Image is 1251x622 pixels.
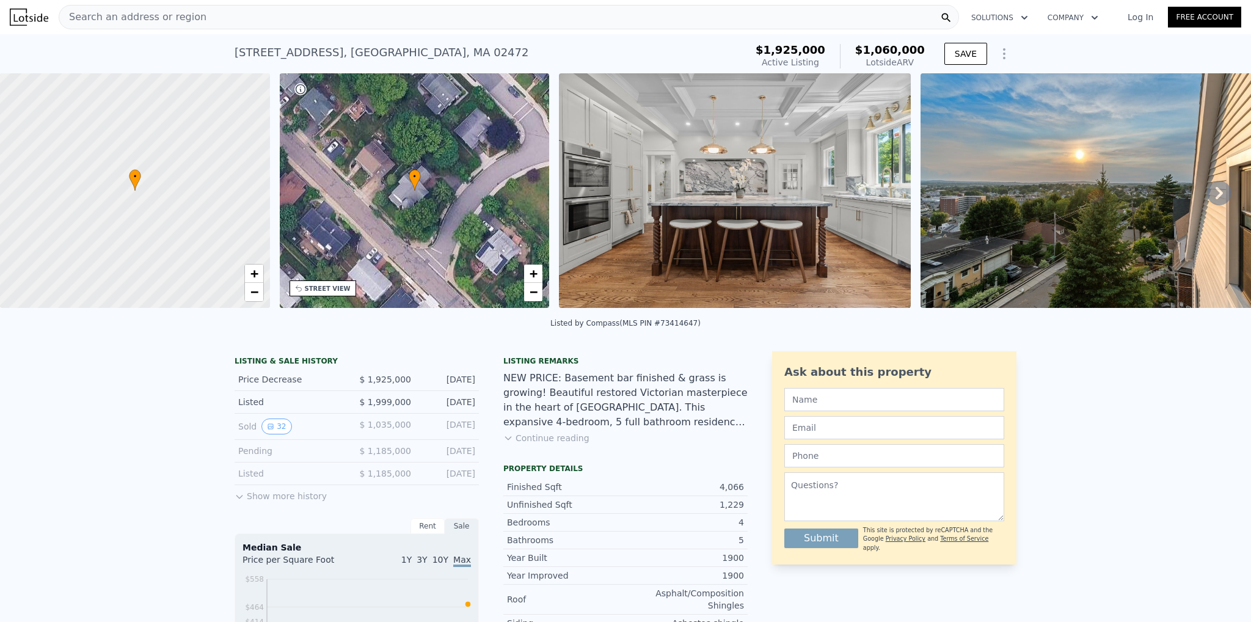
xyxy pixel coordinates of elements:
div: Year Built [507,552,625,564]
div: Finished Sqft [507,481,625,493]
div: Price Decrease [238,373,347,386]
div: Pending [238,445,347,457]
div: Listed [238,467,347,480]
span: Active Listing [762,57,819,67]
span: Search an address or region [59,10,206,24]
div: Listed [238,396,347,408]
div: Roof [507,593,625,606]
input: Name [784,388,1004,411]
span: + [530,266,538,281]
div: Sale [445,518,479,534]
div: [DATE] [421,445,475,457]
div: 4,066 [625,481,744,493]
tspan: $558 [245,575,264,584]
a: Free Account [1168,7,1241,27]
div: [DATE] [421,419,475,434]
tspan: $464 [245,603,264,612]
span: $ 1,999,000 [359,397,411,407]
button: Show more history [235,485,327,502]
input: Email [784,416,1004,439]
div: Asphalt/Composition Shingles [625,587,744,612]
div: 1900 [625,552,744,564]
img: Sale: 167380989 Parcel: 40070989 [559,73,911,308]
div: Price per Square Foot [243,554,357,573]
span: $ 1,925,000 [359,375,411,384]
div: Unfinished Sqft [507,499,625,511]
a: Zoom in [524,265,542,283]
span: $ 1,035,000 [359,420,411,430]
div: Bathrooms [507,534,625,546]
div: 5 [625,534,744,546]
input: Phone [784,444,1004,467]
span: $ 1,185,000 [359,446,411,456]
button: Solutions [961,7,1038,29]
span: 3Y [417,555,427,565]
div: [DATE] [421,396,475,408]
span: 10Y [432,555,448,565]
a: Terms of Service [940,535,988,542]
div: Lotside ARV [855,56,925,68]
div: Listed by Compass (MLS PIN #73414647) [550,319,701,327]
div: NEW PRICE: Basement bar finished & grass is growing! Beautiful restored Victorian masterpiece in ... [503,371,748,430]
div: Ask about this property [784,364,1004,381]
div: • [409,169,421,191]
div: Bedrooms [507,516,625,529]
button: Company [1038,7,1108,29]
a: Log In [1113,11,1168,23]
span: • [129,171,141,182]
div: Rent [410,518,445,534]
div: 4 [625,516,744,529]
div: Median Sale [243,541,471,554]
div: [STREET_ADDRESS] , [GEOGRAPHIC_DATA] , MA 02472 [235,44,528,61]
img: Lotside [10,9,48,26]
span: − [530,284,538,299]
span: $ 1,185,000 [359,469,411,478]
a: Zoom in [245,265,263,283]
div: • [129,169,141,191]
span: + [250,266,258,281]
a: Zoom out [524,283,542,301]
div: Sold [238,419,347,434]
div: STREET VIEW [305,284,351,293]
a: Privacy Policy [886,535,925,542]
button: View historical data [261,419,291,434]
button: Submit [784,529,858,548]
button: Show Options [992,42,1016,66]
div: [DATE] [421,467,475,480]
span: 1Y [401,555,412,565]
span: • [409,171,421,182]
span: Max [453,555,471,567]
span: $1,060,000 [855,43,925,56]
div: This site is protected by reCAPTCHA and the Google and apply. [863,526,1004,552]
div: LISTING & SALE HISTORY [235,356,479,368]
div: 1900 [625,569,744,582]
button: SAVE [944,43,987,65]
span: $1,925,000 [756,43,825,56]
button: Continue reading [503,432,589,444]
span: − [250,284,258,299]
div: 1,229 [625,499,744,511]
a: Zoom out [245,283,263,301]
div: Year Improved [507,569,625,582]
div: [DATE] [421,373,475,386]
div: Property details [503,464,748,474]
div: Listing remarks [503,356,748,366]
